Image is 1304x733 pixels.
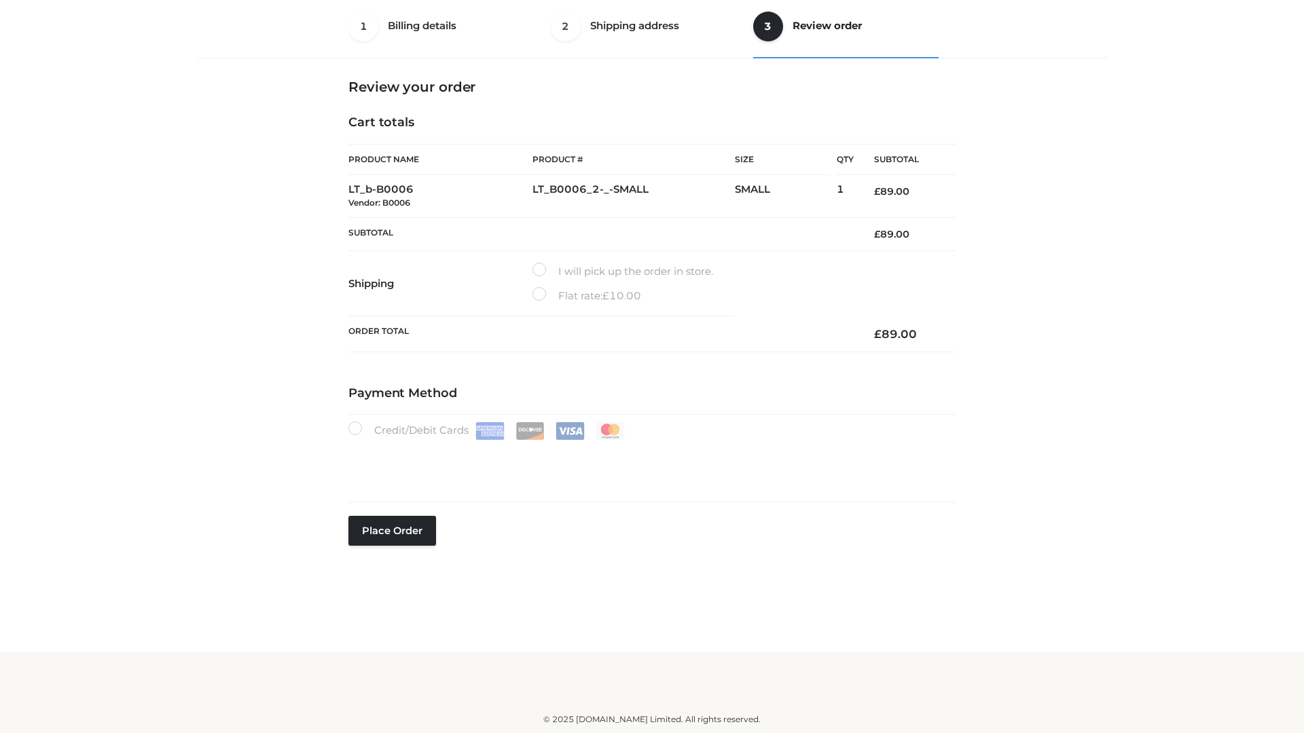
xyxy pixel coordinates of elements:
span: £ [874,228,880,240]
img: Discover [515,422,545,440]
label: Credit/Debit Cards [348,421,626,440]
th: Subtotal [348,217,854,250]
small: Vendor: B0006 [348,198,410,208]
th: Size [735,145,830,175]
th: Subtotal [854,145,956,175]
label: I will pick up the order in store. [532,263,713,280]
h4: Cart totals [348,115,956,130]
td: SMALL [735,175,837,218]
bdi: 89.00 [874,327,917,341]
h3: Review your order [348,79,956,95]
span: £ [874,185,880,198]
span: £ [602,289,609,302]
bdi: 10.00 [602,289,641,302]
img: Visa [556,422,585,440]
td: LT_b-B0006 [348,175,532,218]
button: Place order [348,516,436,546]
th: Product # [532,144,735,175]
bdi: 89.00 [874,228,909,240]
span: £ [874,327,882,341]
h4: Payment Method [348,386,956,401]
td: LT_B0006_2-_-SMALL [532,175,735,218]
img: Mastercard [596,422,625,440]
iframe: Secure payment input frame [346,437,953,487]
th: Product Name [348,144,532,175]
th: Order Total [348,316,854,352]
td: 1 [837,175,854,218]
bdi: 89.00 [874,185,909,198]
img: Amex [475,422,505,440]
th: Qty [837,144,854,175]
label: Flat rate: [532,287,641,305]
th: Shipping [348,251,532,316]
div: © 2025 [DOMAIN_NAME] Limited. All rights reserved. [202,713,1102,726]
